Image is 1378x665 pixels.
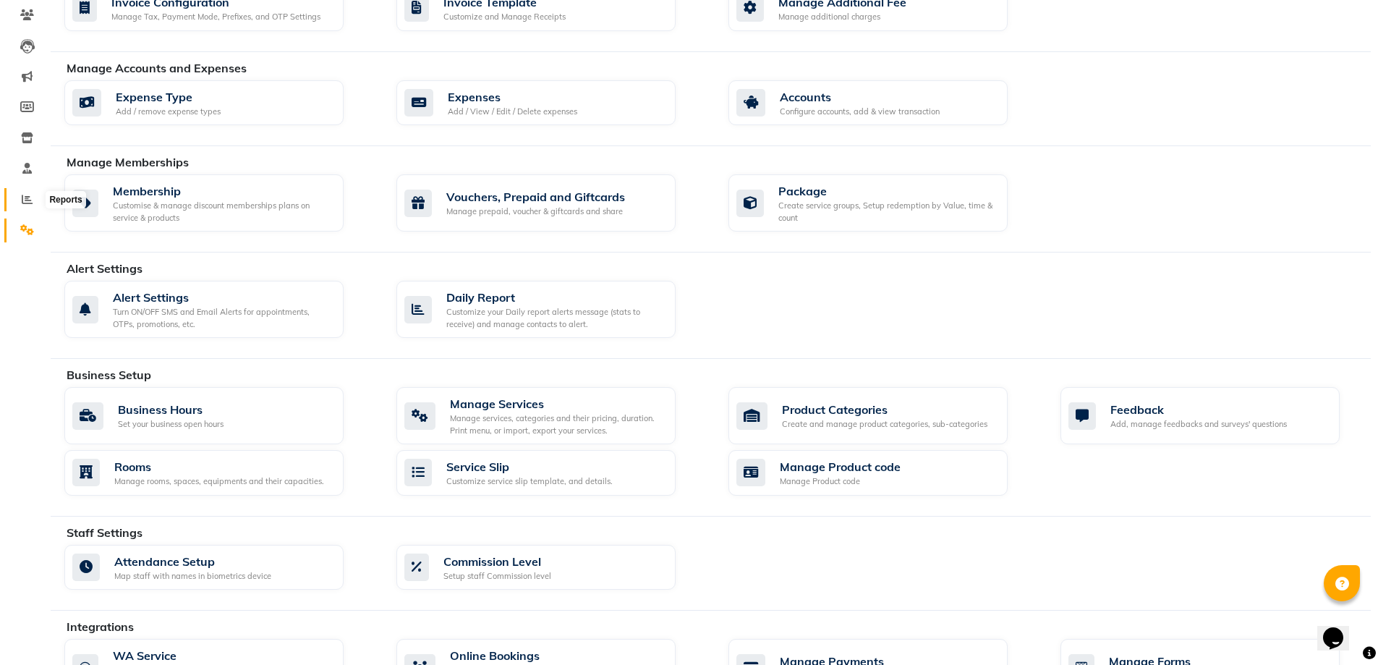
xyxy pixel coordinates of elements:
[728,80,1039,126] a: AccountsConfigure accounts, add & view transaction
[443,11,566,23] div: Customize and Manage Receipts
[113,289,332,306] div: Alert Settings
[116,106,221,118] div: Add / remove expense types
[111,11,320,23] div: Manage Tax, Payment Mode, Prefixes, and OTP Settings
[396,450,707,496] a: Service SlipCustomize service slip template, and details.
[446,206,625,218] div: Manage prepaid, voucher & giftcards and share
[780,106,940,118] div: Configure accounts, add & view transaction
[780,475,901,488] div: Manage Product code
[113,647,332,664] div: WA Service
[448,106,577,118] div: Add / View / Edit / Delete expenses
[778,200,996,224] div: Create service groups, Setup redemption by Value, time & count
[443,570,551,583] div: Setup staff Commission level
[443,553,551,570] div: Commission Level
[114,570,271,583] div: Map staff with names in biometrics device
[46,191,85,208] div: Reports
[450,395,664,412] div: Manage Services
[446,458,613,475] div: Service Slip
[396,80,707,126] a: ExpensesAdd / View / Edit / Delete expenses
[396,174,707,232] a: Vouchers, Prepaid and GiftcardsManage prepaid, voucher & giftcards and share
[113,306,332,330] div: Turn ON/OFF SMS and Email Alerts for appointments, OTPs, promotions, etc.
[728,387,1039,444] a: Product CategoriesCreate and manage product categories, sub-categories
[446,188,625,206] div: Vouchers, Prepaid and Giftcards
[396,281,707,338] a: Daily ReportCustomize your Daily report alerts message (stats to receive) and manage contacts to ...
[778,182,996,200] div: Package
[1060,387,1371,444] a: FeedbackAdd, manage feedbacks and surveys' questions
[448,88,577,106] div: Expenses
[116,88,221,106] div: Expense Type
[780,458,901,475] div: Manage Product code
[450,412,664,436] div: Manage services, categories and their pricing, duration. Print menu, or import, export your servi...
[1110,418,1287,431] div: Add, manage feedbacks and surveys' questions
[728,450,1039,496] a: Manage Product codeManage Product code
[118,418,224,431] div: Set your business open hours
[1317,607,1364,651] iframe: chat widget
[64,80,375,126] a: Expense TypeAdd / remove expense types
[396,387,707,444] a: Manage ServicesManage services, categories and their pricing, duration. Print menu, or import, ex...
[118,401,224,418] div: Business Hours
[113,200,332,224] div: Customise & manage discount memberships plans on service & products
[782,418,987,431] div: Create and manage product categories, sub-categories
[114,475,324,488] div: Manage rooms, spaces, equipments and their capacities.
[113,182,332,200] div: Membership
[782,401,987,418] div: Product Categories
[64,450,375,496] a: RoomsManage rooms, spaces, equipments and their capacities.
[64,545,375,590] a: Attendance SetupMap staff with names in biometrics device
[450,647,664,664] div: Online Bookings
[1110,401,1287,418] div: Feedback
[396,545,707,590] a: Commission LevelSetup staff Commission level
[64,387,375,444] a: Business HoursSet your business open hours
[114,553,271,570] div: Attendance Setup
[778,11,906,23] div: Manage additional charges
[446,475,613,488] div: Customize service slip template, and details.
[446,306,664,330] div: Customize your Daily report alerts message (stats to receive) and manage contacts to alert.
[64,174,375,232] a: MembershipCustomise & manage discount memberships plans on service & products
[728,174,1039,232] a: PackageCreate service groups, Setup redemption by Value, time & count
[446,289,664,306] div: Daily Report
[114,458,324,475] div: Rooms
[64,281,375,338] a: Alert SettingsTurn ON/OFF SMS and Email Alerts for appointments, OTPs, promotions, etc.
[780,88,940,106] div: Accounts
